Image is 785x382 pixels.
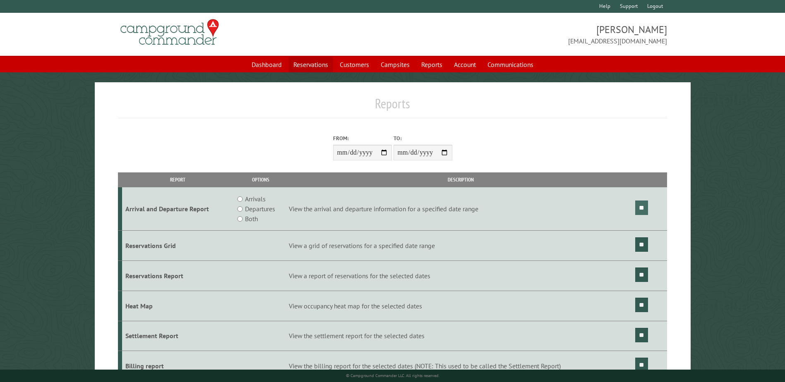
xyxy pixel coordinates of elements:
td: View the settlement report for the selected dates [288,321,634,351]
label: Both [245,214,258,224]
h1: Reports [118,95,667,118]
span: [PERSON_NAME] [EMAIL_ADDRESS][DOMAIN_NAME] [393,23,667,46]
label: Departures [245,204,275,214]
th: Report [122,172,233,187]
a: Customers [335,57,374,72]
td: Billing report [122,351,233,381]
td: Settlement Report [122,321,233,351]
td: View the arrival and departure information for a specified date range [288,187,634,231]
th: Options [233,172,287,187]
a: Communications [483,57,538,72]
td: View a grid of reservations for a specified date range [288,231,634,261]
a: Dashboard [247,57,287,72]
img: Campground Commander [118,16,221,48]
td: View occupancy heat map for the selected dates [288,291,634,321]
td: Reservations Report [122,260,233,291]
td: Reservations Grid [122,231,233,261]
th: Description [288,172,634,187]
td: Arrival and Departure Report [122,187,233,231]
label: Arrivals [245,194,266,204]
label: From: [333,134,392,142]
label: To: [394,134,452,142]
td: Heat Map [122,291,233,321]
td: View a report of reservations for the selected dates [288,260,634,291]
a: Reports [416,57,447,72]
td: View the billing report for the selected dates (NOTE: This used to be called the Settlement Report) [288,351,634,381]
a: Account [449,57,481,72]
a: Reservations [288,57,333,72]
small: © Campground Commander LLC. All rights reserved. [346,373,439,378]
a: Campsites [376,57,415,72]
